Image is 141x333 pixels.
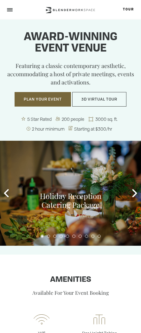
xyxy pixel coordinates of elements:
p: Available For Your Event Booking [6,289,135,302]
p: Featuring a classic contemporary aesthetic, accommodating a host of private meetings, events and ... [6,62,135,86]
h1: Award-winning event venue [6,32,135,54]
h1: Amenities [6,276,135,285]
a: Holiday Reception Catering Package [40,191,101,210]
span: Starting at $300/hr [74,126,113,132]
span: 5 Star Rated [27,116,53,122]
a: Tour [123,8,134,11]
span: 3000 sq. ft. [95,116,119,122]
span: 200 people [61,116,86,122]
button: Plan Your Event [15,92,71,107]
span: 2 hour minimum [31,126,66,132]
iframe: Chat Widget [27,252,141,333]
button: 3D Virtual Tour [72,92,126,107]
